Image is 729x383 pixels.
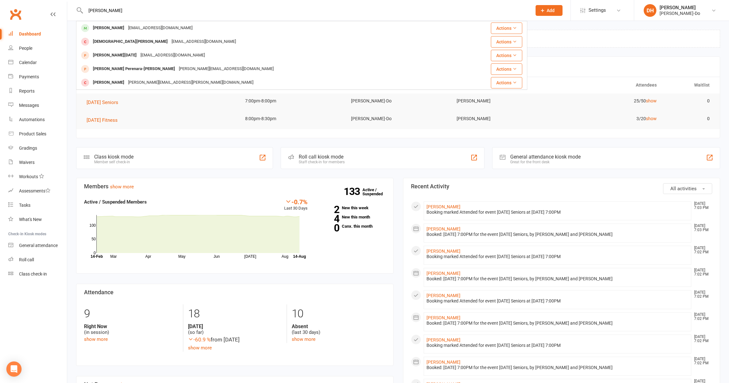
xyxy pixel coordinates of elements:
time: [DATE] 7:02 PM [691,335,712,343]
a: 133Active / Suspended [362,183,390,201]
div: [EMAIL_ADDRESS][DOMAIN_NAME] [126,23,194,33]
div: Product Sales [19,131,46,136]
a: [PERSON_NAME] [426,226,460,231]
div: [EMAIL_ADDRESS][DOMAIN_NAME] [170,37,238,46]
div: [PERSON_NAME][DATE] [91,51,139,60]
a: Messages [8,98,67,113]
a: show more [110,184,134,190]
a: Roll call [8,253,67,267]
a: show [646,116,657,121]
td: [PERSON_NAME] [451,94,557,108]
a: show [646,98,657,103]
div: General attendance kiosk mode [510,154,581,160]
div: Booked: [DATE] 7:00PM for the event [DATE] Seniors, by [PERSON_NAME] and [PERSON_NAME] [426,232,689,237]
button: All activities [663,183,712,194]
td: [PERSON_NAME] [451,111,557,126]
div: 18 [188,304,282,323]
div: Calendar [19,60,37,65]
a: [PERSON_NAME] [426,204,460,209]
a: Product Sales [8,127,67,141]
a: Assessments [8,184,67,198]
a: show more [292,336,316,342]
div: [PERSON_NAME] [91,78,126,87]
th: Attendees [557,77,663,93]
div: (in session) [84,323,178,335]
div: Booking marked Attended for event [DATE] Seniors at [DATE] 7:00PM [426,210,689,215]
a: Class kiosk mode [8,267,67,281]
div: Assessments [19,188,50,193]
strong: 0 [317,223,339,233]
button: Actions [491,23,522,34]
button: Actions [491,36,522,48]
a: [PERSON_NAME] [426,315,460,320]
strong: Right Now [84,323,178,329]
a: Workouts [8,170,67,184]
div: Gradings [19,146,37,151]
div: Booked: [DATE] 7:00PM for the event [DATE] Seniors, by [PERSON_NAME] and [PERSON_NAME] [426,321,689,326]
time: [DATE] 7:02 PM [691,357,712,365]
div: [PERSON_NAME] [91,23,126,33]
div: Tasks [19,203,30,208]
td: 0 [662,94,715,108]
strong: 2 [317,205,339,214]
div: Booked: [DATE] 7:00PM for the event [DATE] Seniors, by [PERSON_NAME] and [PERSON_NAME] [426,365,689,370]
div: Booked: [DATE] 7:00PM for the event [DATE] Seniors, by [PERSON_NAME] and [PERSON_NAME] [426,276,689,282]
a: [PERSON_NAME] [426,337,460,342]
input: Search... [84,6,527,15]
div: from [DATE] [188,335,282,344]
button: [DATE] Fitness [87,116,122,124]
td: 8:00pm-8:30pm [239,111,345,126]
div: [PERSON_NAME] Perenara-[PERSON_NAME] [91,64,177,74]
h3: Members [84,183,386,190]
button: [DATE] Seniors [87,99,123,106]
div: Automations [19,117,45,122]
div: Open Intercom Messenger [6,361,22,377]
time: [DATE] 7:02 PM [691,313,712,321]
time: [DATE] 7:02 PM [691,290,712,299]
a: Clubworx [8,6,23,22]
button: Actions [491,63,522,75]
td: 0 [662,111,715,126]
div: Waivers [19,160,35,165]
td: 7:00pm-8:00pm [239,94,345,108]
button: Add [536,5,563,16]
th: Waitlist [662,77,715,93]
a: Gradings [8,141,67,155]
div: -0.7% [284,198,308,205]
div: [PERSON_NAME][EMAIL_ADDRESS][DOMAIN_NAME] [177,64,276,74]
div: [EMAIL_ADDRESS][DOMAIN_NAME] [139,51,207,60]
a: show more [188,345,212,351]
div: [PERSON_NAME] [660,5,700,10]
a: Dashboard [8,27,67,41]
div: What's New [19,217,42,222]
h3: Recent Activity [411,183,713,190]
time: [DATE] 7:02 PM [691,268,712,276]
div: [DEMOGRAPHIC_DATA][PERSON_NAME] [91,37,170,46]
span: -60.9 % [188,336,211,343]
div: Roll call [19,257,34,262]
div: People [19,46,32,51]
span: [DATE] Fitness [87,117,118,123]
div: Booking marked Attended for event [DATE] Seniors at [DATE] 7:00PM [426,343,689,348]
a: What's New [8,212,67,227]
div: 10 [292,304,386,323]
span: All activities [670,186,697,191]
a: [PERSON_NAME] [426,271,460,276]
a: 4New this month [317,215,385,219]
a: Payments [8,70,67,84]
td: [PERSON_NAME]-Do [345,111,451,126]
a: Automations [8,113,67,127]
div: Class check-in [19,271,47,276]
a: Calendar [8,55,67,70]
a: show more [84,336,108,342]
time: [DATE] 7:03 PM [691,202,712,210]
div: Workouts [19,174,38,179]
a: People [8,41,67,55]
div: DH [644,4,656,17]
td: 3/20 [557,111,663,126]
div: Messages [19,103,39,108]
div: [PERSON_NAME]-Do [660,10,700,16]
a: Tasks [8,198,67,212]
div: Payments [19,74,39,79]
a: [PERSON_NAME] [426,360,460,365]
